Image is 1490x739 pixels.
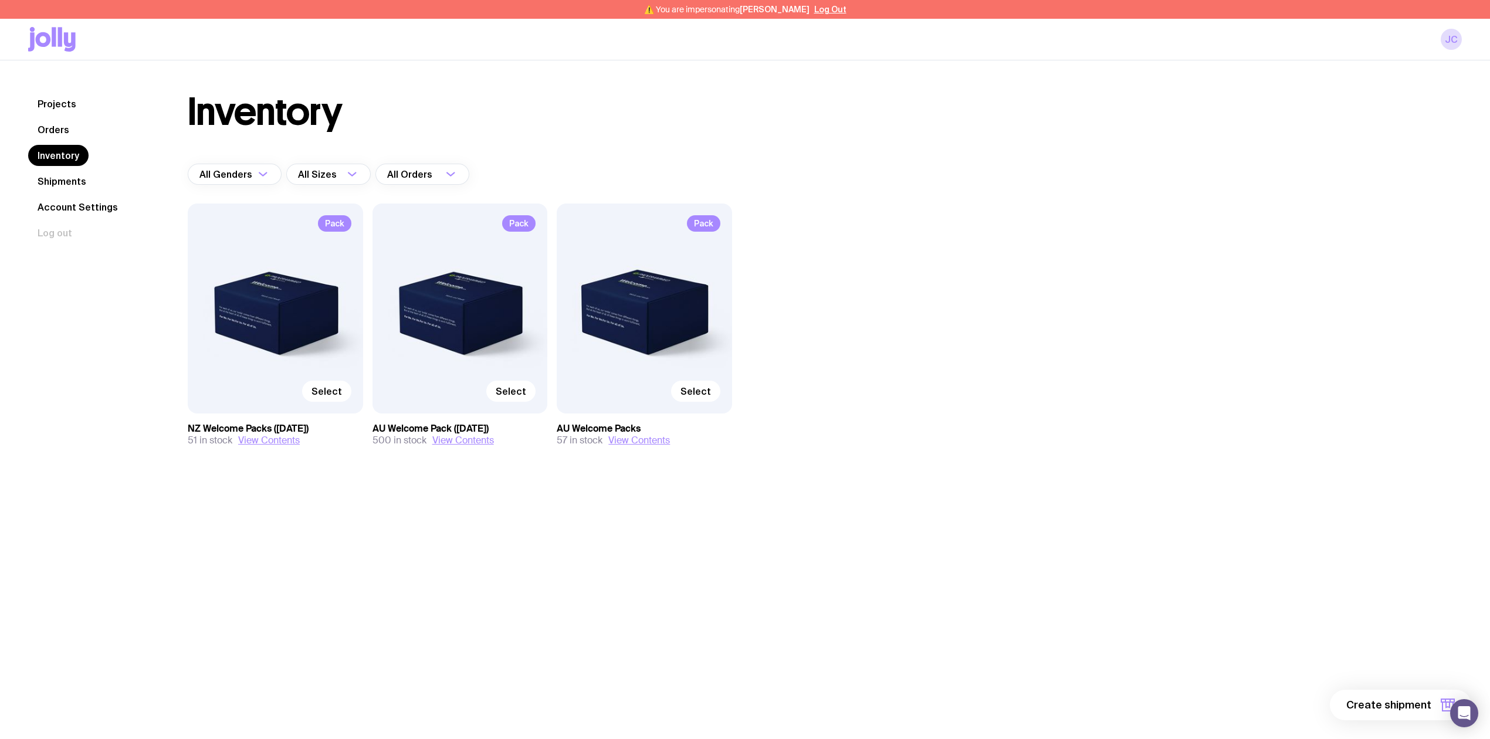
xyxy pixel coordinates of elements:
div: Open Intercom Messenger [1450,699,1478,727]
span: 500 in stock [372,435,426,446]
button: View Contents [608,435,670,446]
span: 51 in stock [188,435,232,446]
div: Search for option [375,164,469,185]
h3: AU Welcome Pack ([DATE]) [372,423,548,435]
a: JC [1441,29,1462,50]
button: View Contents [238,435,300,446]
span: Select [496,385,526,397]
button: Log out [28,222,82,243]
a: Account Settings [28,196,127,218]
a: Projects [28,93,86,114]
input: Search for option [339,164,344,185]
span: Pack [687,215,720,232]
span: All Sizes [298,164,339,185]
a: Inventory [28,145,89,166]
h3: AU Welcome Packs [557,423,732,435]
span: All Orders [387,164,435,185]
input: Search for option [435,164,442,185]
span: Pack [318,215,351,232]
a: Shipments [28,171,96,192]
span: All Genders [199,164,255,185]
span: 57 in stock [557,435,602,446]
span: Create shipment [1346,698,1431,712]
button: Create shipment [1330,690,1471,720]
div: Search for option [188,164,282,185]
button: Log Out [814,5,846,14]
span: Select [680,385,711,397]
div: Search for option [286,164,371,185]
button: View Contents [432,435,494,446]
span: Select [311,385,342,397]
h3: NZ Welcome Packs ([DATE]) [188,423,363,435]
span: Pack [502,215,536,232]
span: [PERSON_NAME] [740,5,810,14]
h1: Inventory [188,93,342,131]
span: ⚠️ You are impersonating [644,5,810,14]
a: Orders [28,119,79,140]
